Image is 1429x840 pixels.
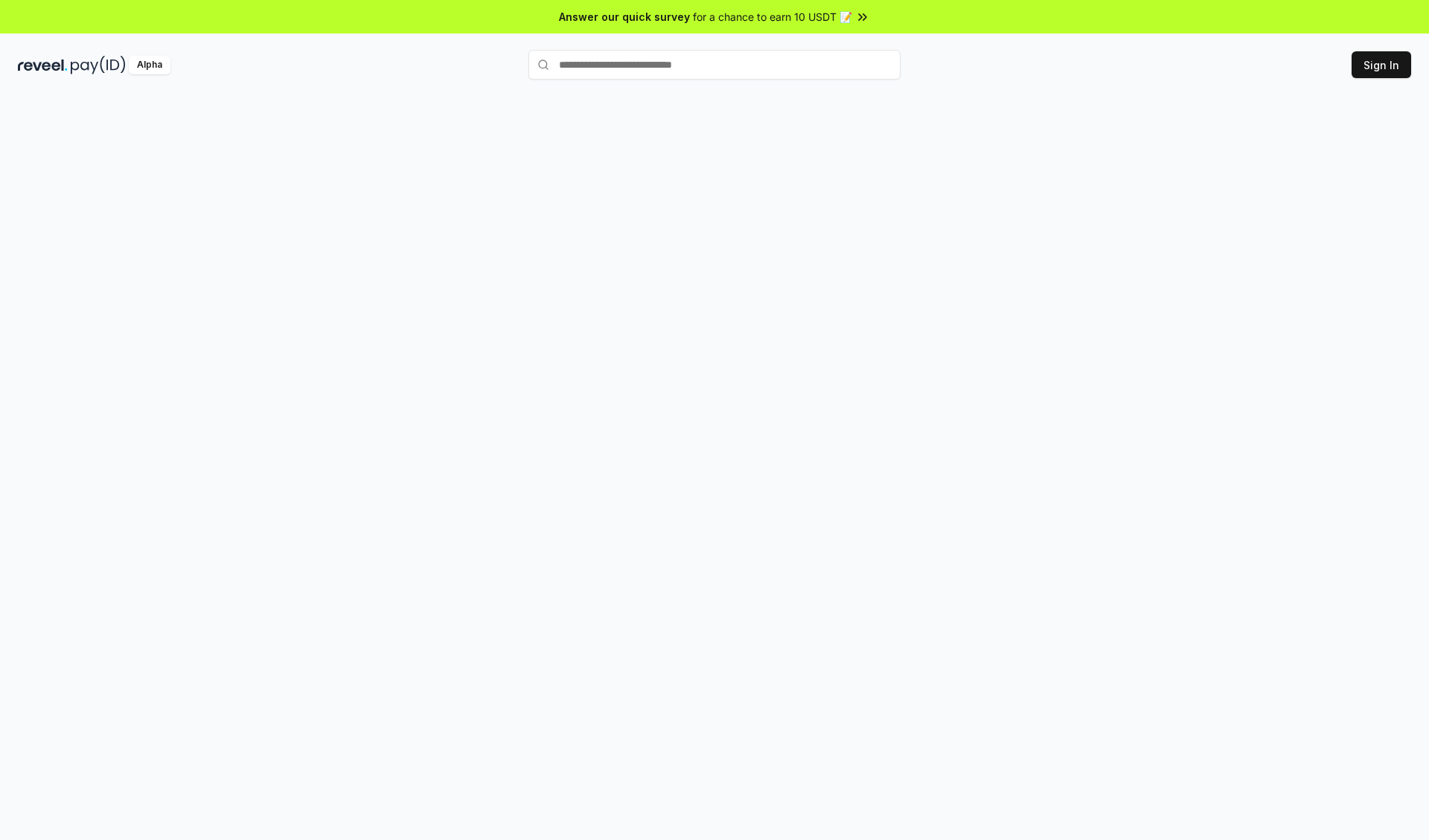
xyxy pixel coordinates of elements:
span: for a chance to earn 10 USDT 📝 [693,9,852,25]
span: Answer our quick survey [559,9,690,25]
div: Alpha [129,56,170,74]
button: Sign In [1352,51,1411,78]
img: reveel_dark [18,56,68,74]
img: pay_id [71,56,126,74]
